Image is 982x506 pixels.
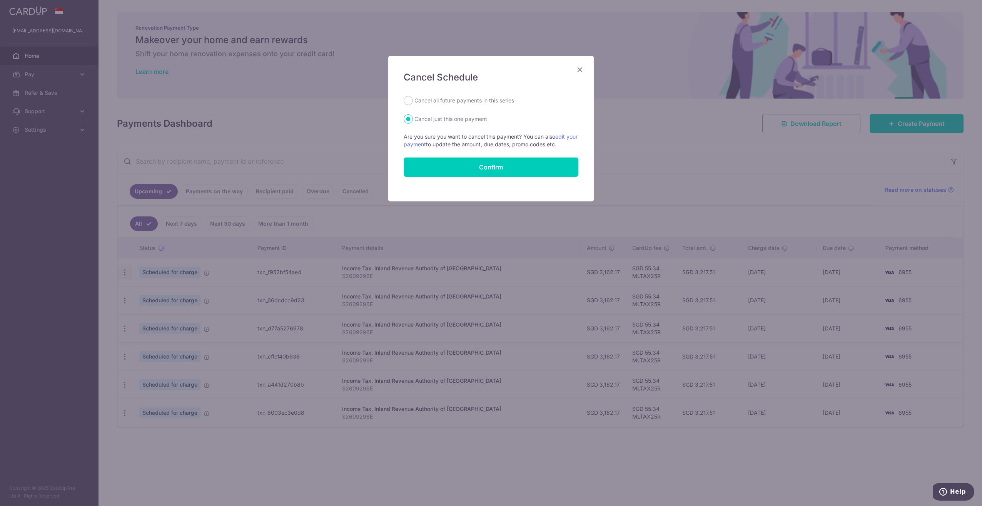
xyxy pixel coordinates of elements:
label: Cancel all future payments in this series [414,96,514,105]
button: Confirm [404,157,578,177]
h5: Cancel Schedule [404,71,578,84]
iframe: Opens a widget where you can find more information [933,483,974,502]
label: Cancel just this one payment [414,114,487,124]
button: Close [575,65,585,74]
p: Are you sure you want to cancel this payment? You can also to update the amount, due dates, promo... [404,133,578,148]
